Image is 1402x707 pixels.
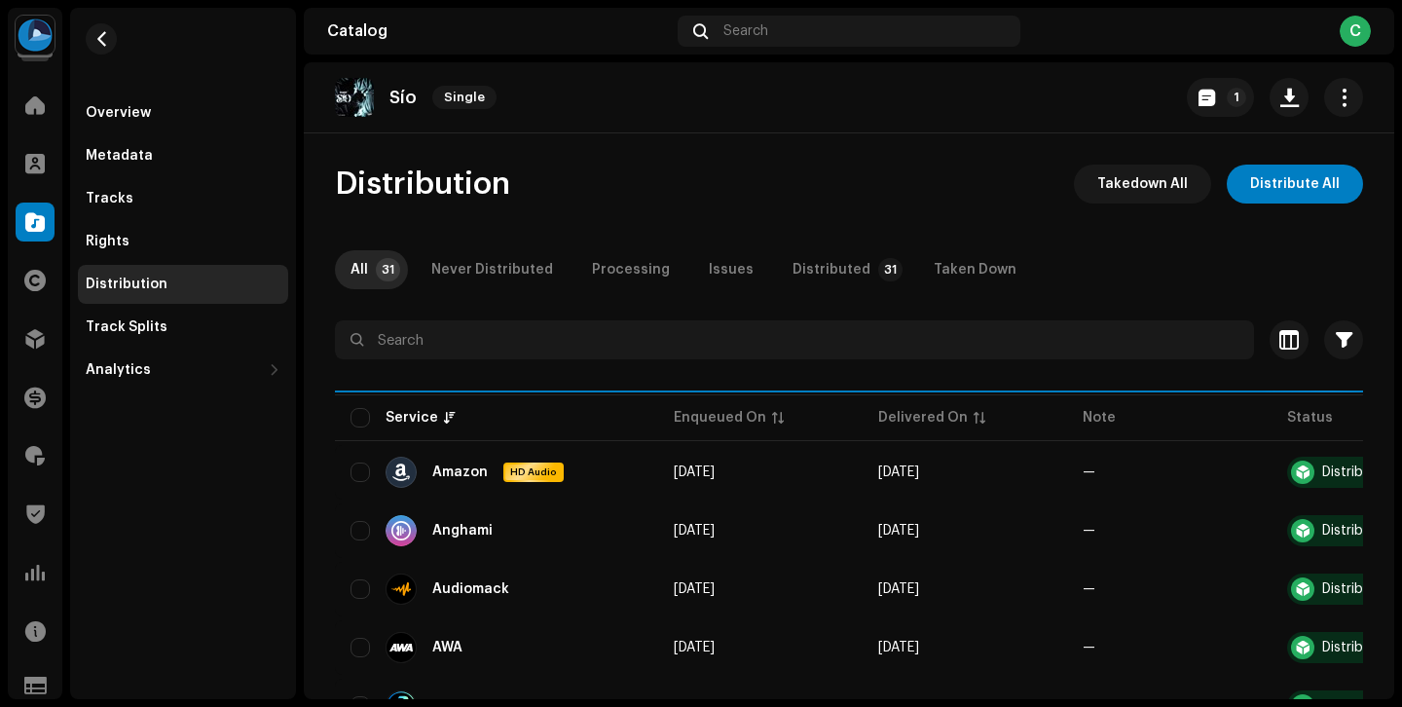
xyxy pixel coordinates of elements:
span: Distribution [335,165,510,204]
p-badge: 31 [376,258,400,281]
div: Amazon [432,465,488,479]
div: Enqueued On [674,408,766,428]
button: 1 [1187,78,1254,117]
re-m-nav-item: Tracks [78,179,288,218]
span: Oct 10, 2025 [878,582,919,596]
div: Distribution [86,277,167,292]
re-m-nav-dropdown: Analytics [78,351,288,390]
div: Distributed [1322,641,1393,654]
div: Processing [592,250,670,289]
div: Anghami [432,524,493,538]
div: Taken Down [934,250,1016,289]
div: Metadata [86,148,153,164]
p: Sío [389,88,417,108]
div: Never Distributed [431,250,553,289]
re-m-nav-item: Distribution [78,265,288,304]
span: Oct 10, 2025 [674,465,715,479]
span: Single [432,86,497,109]
div: Track Splits [86,319,167,335]
span: Takedown All [1097,165,1188,204]
button: Distribute All [1227,165,1363,204]
div: Distributed [1322,582,1393,596]
div: Delivered On [878,408,968,428]
span: HD Audio [505,465,562,479]
span: Search [723,23,768,39]
span: Distribute All [1250,165,1340,204]
div: Audiomack [432,582,509,596]
span: Oct 10, 2025 [878,465,919,479]
div: Tracks [86,191,133,206]
div: Service [386,408,438,428]
div: Distributed [1322,524,1393,538]
p-badge: 31 [878,258,903,281]
div: Overview [86,105,151,121]
re-a-table-badge: — [1083,524,1095,538]
span: Oct 10, 2025 [878,524,919,538]
img: 04eeb094-c920-48ff-8de5-57f1f0658c36 [335,78,374,117]
re-a-table-badge: — [1083,641,1095,654]
re-a-table-badge: — [1083,465,1095,479]
div: Analytics [86,362,151,378]
div: C [1340,16,1371,47]
div: All [350,250,368,289]
div: Distributed [793,250,870,289]
span: Oct 10, 2025 [674,582,715,596]
re-m-nav-item: Rights [78,222,288,261]
span: Oct 10, 2025 [674,641,715,654]
input: Search [335,320,1254,359]
re-m-nav-item: Metadata [78,136,288,175]
span: Oct 10, 2025 [878,641,919,654]
re-m-nav-item: Track Splits [78,308,288,347]
div: AWA [432,641,462,654]
img: 31a4402c-14a3-4296-bd18-489e15b936d7 [16,16,55,55]
button: Takedown All [1074,165,1211,204]
re-a-table-badge: — [1083,582,1095,596]
re-m-nav-item: Overview [78,93,288,132]
div: Rights [86,234,129,249]
span: Oct 10, 2025 [674,524,715,538]
p-badge: 1 [1227,88,1246,107]
div: Issues [709,250,754,289]
div: Distributed [1322,465,1393,479]
div: Catalog [327,23,670,39]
